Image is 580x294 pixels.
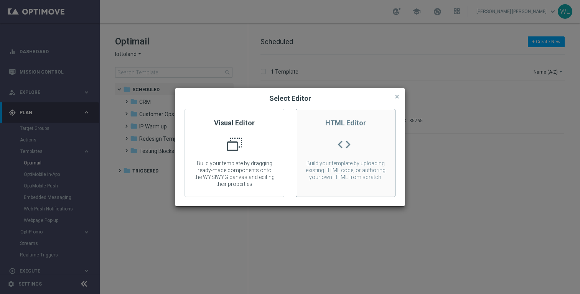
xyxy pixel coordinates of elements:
[336,137,352,158] div: code
[185,118,284,128] h2: Visual Editor
[296,118,395,128] h2: HTML Editor
[296,160,395,181] p: Build your template by uploading existing HTML code, or authoring your own HTML from scratch.
[269,94,311,103] h2: Select Editor
[185,160,284,187] p: Build your template by dragging ready-made components onto the WYSIWYG canvas and editing their p...
[394,94,400,100] span: close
